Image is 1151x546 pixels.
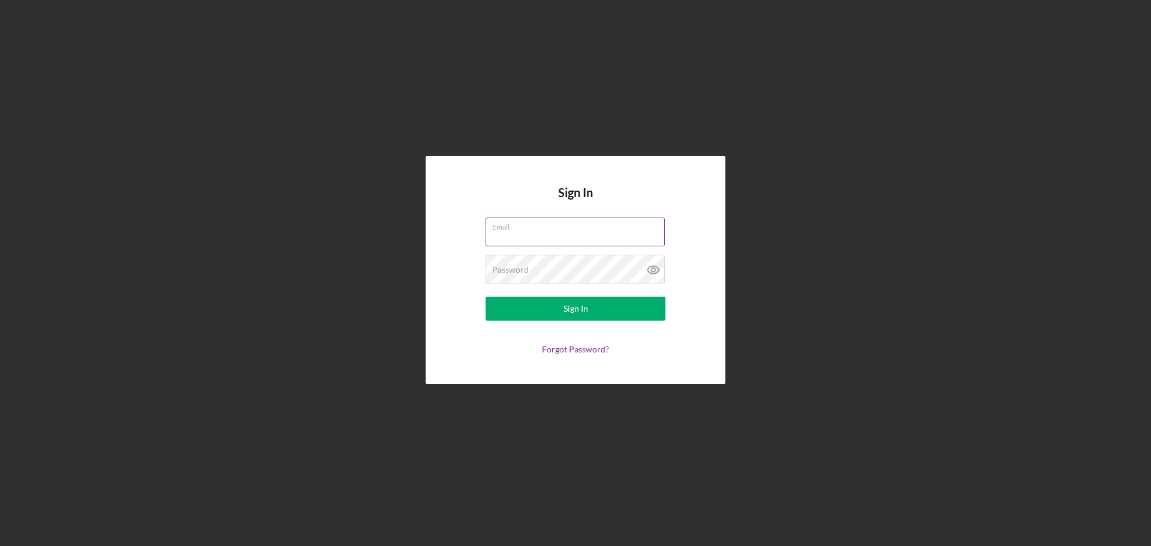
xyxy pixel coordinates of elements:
div: Sign In [564,297,588,321]
h4: Sign In [558,186,593,218]
label: Password [492,265,529,274]
label: Email [492,218,665,231]
button: Sign In [486,297,665,321]
a: Forgot Password? [542,344,609,354]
